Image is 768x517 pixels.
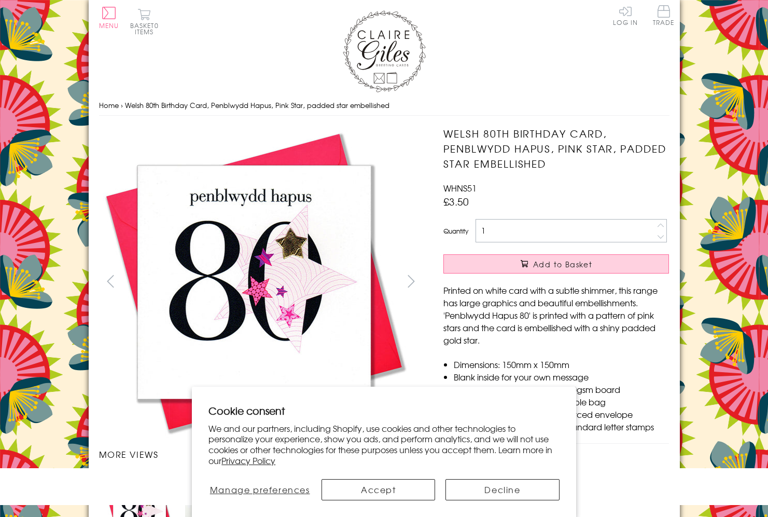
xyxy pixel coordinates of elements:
[322,479,435,500] button: Accept
[135,21,159,36] span: 0 items
[454,358,669,371] li: Dimensions: 150mm x 150mm
[99,21,119,30] span: Menu
[653,5,675,25] span: Trade
[125,100,389,110] span: Welsh 80th Birthday Card, Penblwydd Hapus, Pink Star, padded star embellished
[343,10,426,92] img: Claire Giles Greetings Cards
[653,5,675,28] a: Trade
[443,284,669,346] p: Printed on white card with a subtle shimmer, this range has large graphics and beautiful embellis...
[454,383,669,396] li: Printed in the U.K on quality 350gsm board
[399,269,423,293] button: next
[443,254,669,274] button: Add to Basket
[99,126,410,438] img: Welsh 80th Birthday Card, Penblwydd Hapus, Pink Star, padded star embellished
[208,479,311,500] button: Manage preferences
[99,100,119,110] a: Home
[210,483,310,496] span: Manage preferences
[454,371,669,383] li: Blank inside for your own message
[445,479,559,500] button: Decline
[221,454,275,467] a: Privacy Policy
[99,448,423,460] h3: More views
[533,259,592,269] span: Add to Basket
[423,126,734,438] img: Welsh 80th Birthday Card, Penblwydd Hapus, Pink Star, padded star embellished
[613,5,638,25] a: Log In
[130,8,159,35] button: Basket0 items
[99,7,119,29] button: Menu
[443,182,477,194] span: WHNS51
[443,194,469,209] span: £3.50
[208,403,560,418] h2: Cookie consent
[208,423,560,466] p: We and our partners, including Shopify, use cookies and other technologies to personalize your ex...
[443,226,468,236] label: Quantity
[99,269,122,293] button: prev
[121,100,123,110] span: ›
[99,95,669,116] nav: breadcrumbs
[443,126,669,171] h1: Welsh 80th Birthday Card, Penblwydd Hapus, Pink Star, padded star embellished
